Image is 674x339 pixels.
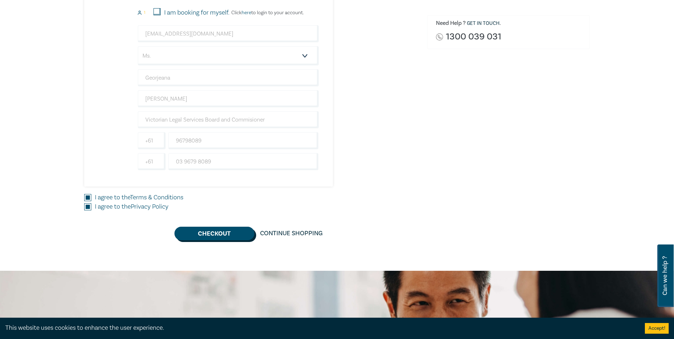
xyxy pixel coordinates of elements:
input: +61 [138,132,166,149]
input: First Name* [138,69,319,86]
a: Terms & Conditions [130,193,183,201]
button: Checkout [174,227,254,240]
label: I am booking for myself. [164,8,230,17]
span: Can we help ? [662,249,668,303]
div: This website uses cookies to enhance the user experience. [5,323,634,333]
a: 1300 039 031 [446,32,501,42]
a: Privacy Policy [131,203,168,211]
label: I agree to the [95,193,183,202]
h6: Need Help ? . [436,20,584,27]
p: Click to login to your account. [230,10,304,16]
input: +61 [138,153,166,170]
input: Attendee Email* [138,25,319,42]
a: Continue Shopping [254,227,328,240]
a: Get in touch [467,20,500,27]
input: Last Name* [138,90,319,107]
input: Phone [168,153,319,170]
button: Accept cookies [645,323,669,334]
a: here [242,10,251,16]
small: 1 [144,10,145,15]
input: Mobile* [168,132,319,149]
input: Company [138,111,319,128]
label: I agree to the [95,202,168,211]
